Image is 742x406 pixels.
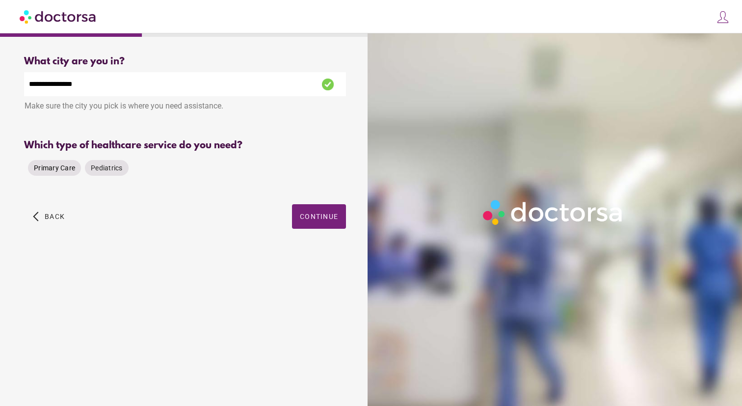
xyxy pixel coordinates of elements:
[716,10,730,24] img: icons8-customer-100.png
[91,164,123,172] span: Pediatrics
[24,56,346,67] div: What city are you in?
[292,204,346,229] button: Continue
[29,204,69,229] button: arrow_back_ios Back
[24,140,346,151] div: Which type of healthcare service do you need?
[20,5,97,27] img: Doctorsa.com
[45,213,65,220] span: Back
[34,164,75,172] span: Primary Care
[479,196,627,229] img: Logo-Doctorsa-trans-White-partial-flat.png
[300,213,338,220] span: Continue
[24,96,346,118] div: Make sure the city you pick is where you need assistance.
